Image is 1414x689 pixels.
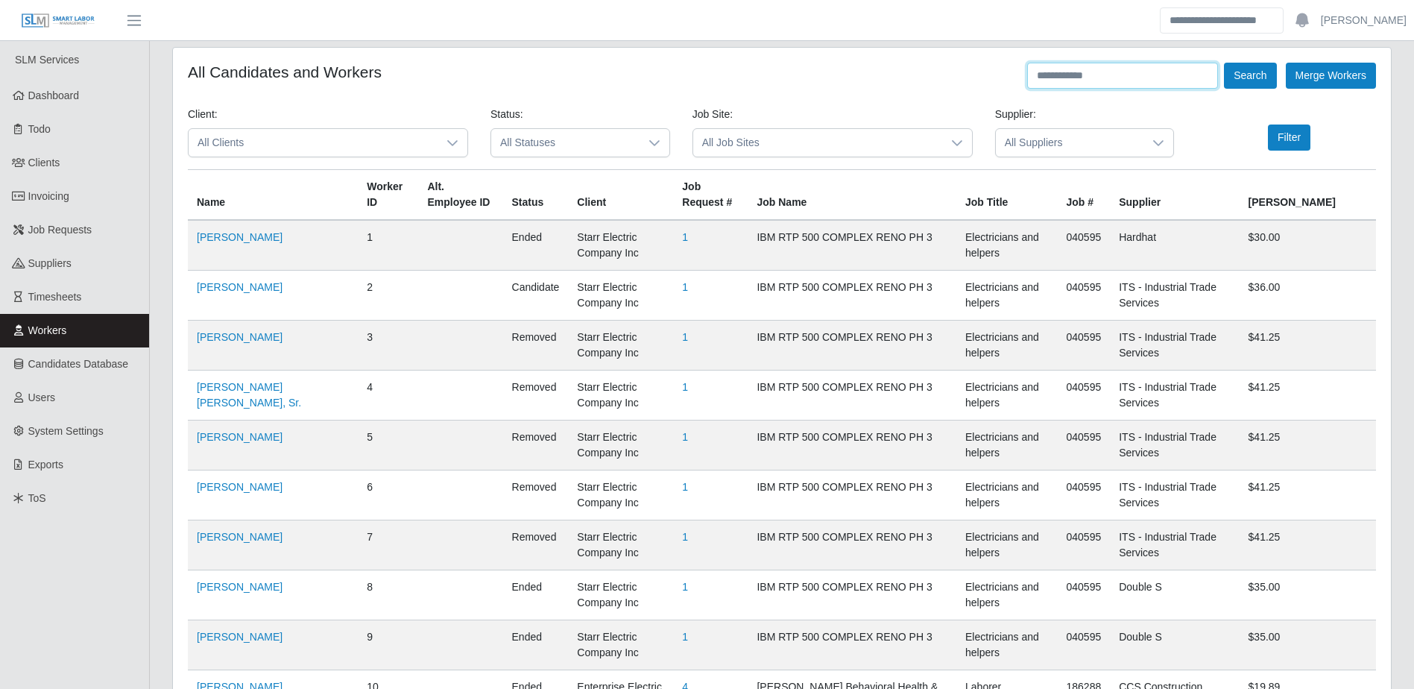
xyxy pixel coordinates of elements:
[1240,321,1376,371] td: $41.25
[358,570,418,620] td: 8
[996,129,1144,157] span: All Suppliers
[490,107,523,122] label: Status:
[358,471,418,520] td: 6
[568,471,673,520] td: Starr Electric Company Inc
[197,531,283,543] a: [PERSON_NAME]
[358,421,418,471] td: 5
[1240,220,1376,271] td: $30.00
[28,123,51,135] span: Todo
[188,170,358,221] th: Name
[197,631,283,643] a: [PERSON_NAME]
[748,271,956,321] td: IBM RTP 500 COMPLEX RENO PH 3
[956,570,1057,620] td: Electricians and helpers
[682,581,688,593] a: 1
[503,471,569,520] td: removed
[1058,421,1111,471] td: 040595
[1058,371,1111,421] td: 040595
[682,631,688,643] a: 1
[358,220,418,271] td: 1
[28,391,56,403] span: Users
[995,107,1036,122] label: Supplier:
[568,371,673,421] td: Starr Electric Company Inc
[197,231,283,243] a: [PERSON_NAME]
[568,321,673,371] td: Starr Electric Company Inc
[956,220,1057,271] td: Electricians and helpers
[28,224,92,236] span: Job Requests
[1058,570,1111,620] td: 040595
[197,331,283,343] a: [PERSON_NAME]
[1110,220,1239,271] td: Hardhat
[1160,7,1284,34] input: Search
[1240,421,1376,471] td: $41.25
[1240,520,1376,570] td: $41.25
[693,129,942,157] span: All Job Sites
[197,481,283,493] a: [PERSON_NAME]
[358,271,418,321] td: 2
[28,257,72,269] span: Suppliers
[197,431,283,443] a: [PERSON_NAME]
[503,570,569,620] td: ended
[682,431,688,443] a: 1
[503,520,569,570] td: removed
[28,492,46,504] span: ToS
[1286,63,1376,89] button: Merge Workers
[28,157,60,169] span: Clients
[568,220,673,271] td: Starr Electric Company Inc
[28,324,67,336] span: Workers
[682,331,688,343] a: 1
[748,220,956,271] td: IBM RTP 500 COMPLEX RENO PH 3
[1321,13,1407,28] a: [PERSON_NAME]
[568,271,673,321] td: Starr Electric Company Inc
[748,471,956,520] td: IBM RTP 500 COMPLEX RENO PH 3
[28,425,104,437] span: System Settings
[748,620,956,670] td: IBM RTP 500 COMPLEX RENO PH 3
[358,620,418,670] td: 9
[1110,421,1239,471] td: ITS - Industrial Trade Services
[956,421,1057,471] td: Electricians and helpers
[1110,321,1239,371] td: ITS - Industrial Trade Services
[197,381,301,409] a: [PERSON_NAME] [PERSON_NAME], Sr.
[358,321,418,371] td: 3
[503,170,569,221] th: Status
[568,570,673,620] td: Starr Electric Company Inc
[1240,620,1376,670] td: $35.00
[188,107,218,122] label: Client:
[568,170,673,221] th: Client
[748,321,956,371] td: IBM RTP 500 COMPLEX RENO PH 3
[189,129,438,157] span: All Clients
[197,281,283,293] a: [PERSON_NAME]
[956,371,1057,421] td: Electricians and helpers
[956,321,1057,371] td: Electricians and helpers
[1110,271,1239,321] td: ITS - Industrial Trade Services
[1058,321,1111,371] td: 040595
[1058,220,1111,271] td: 040595
[418,170,502,221] th: Alt. Employee ID
[682,281,688,293] a: 1
[28,190,69,202] span: Invoicing
[1240,271,1376,321] td: $36.00
[956,471,1057,520] td: Electricians and helpers
[1110,570,1239,620] td: Double S
[503,620,569,670] td: ended
[21,13,95,29] img: SLM Logo
[1240,471,1376,520] td: $41.25
[1058,471,1111,520] td: 040595
[568,620,673,670] td: Starr Electric Company Inc
[15,54,79,66] span: SLM Services
[682,531,688,543] a: 1
[1224,63,1276,89] button: Search
[956,170,1057,221] th: Job Title
[1240,170,1376,221] th: [PERSON_NAME]
[491,129,640,157] span: All Statuses
[358,371,418,421] td: 4
[1110,170,1239,221] th: Supplier
[748,570,956,620] td: IBM RTP 500 COMPLEX RENO PH 3
[197,581,283,593] a: [PERSON_NAME]
[956,620,1057,670] td: Electricians and helpers
[503,371,569,421] td: removed
[1240,371,1376,421] td: $41.25
[956,271,1057,321] td: Electricians and helpers
[682,381,688,393] a: 1
[1058,170,1111,221] th: Job #
[568,421,673,471] td: Starr Electric Company Inc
